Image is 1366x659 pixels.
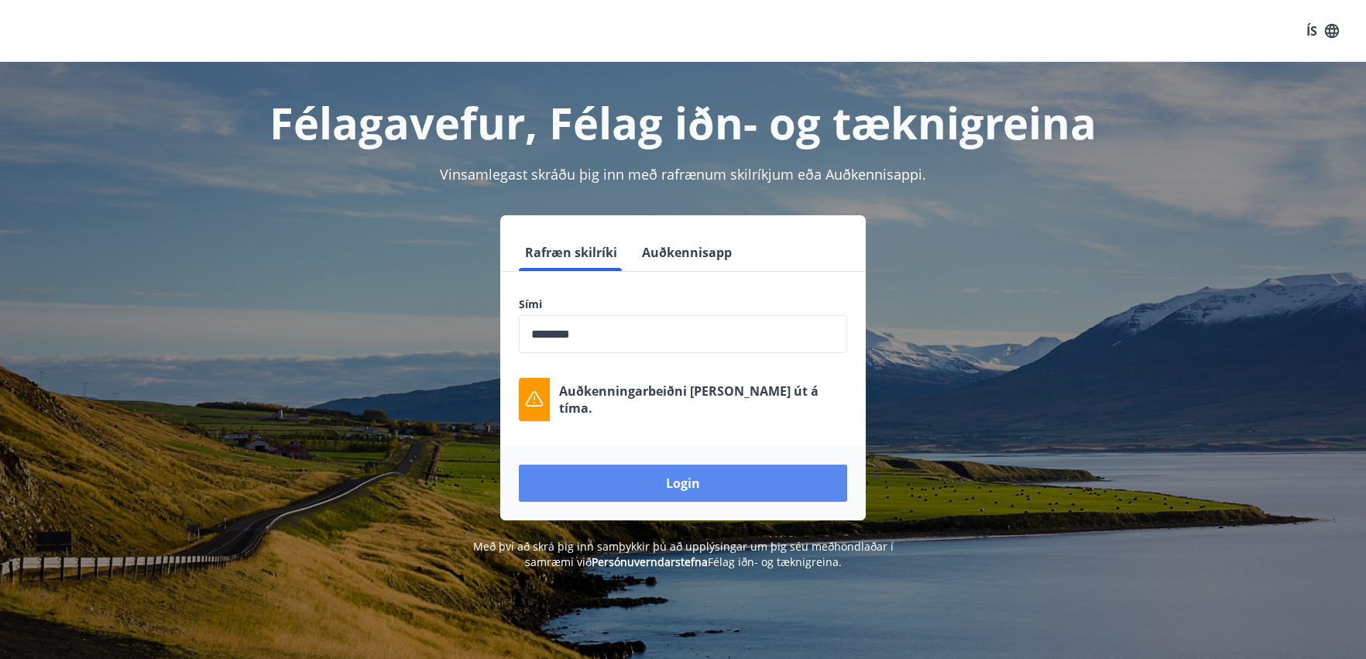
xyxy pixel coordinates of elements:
[592,554,708,569] a: Persónuverndarstefna
[473,539,894,569] span: Með því að skrá þig inn samþykkir þú að upplýsingar um þig séu meðhöndlaðar í samræmi við Félag i...
[144,93,1222,152] h1: Félagavefur, Félag iðn- og tæknigreina
[636,234,738,271] button: Auðkennisapp
[559,383,847,417] p: Auðkenningarbeiðni [PERSON_NAME] út á tíma.
[519,465,847,502] button: Login
[519,234,623,271] button: Rafræn skilríki
[519,297,847,312] label: Sími
[1298,17,1347,45] button: ÍS
[440,165,926,184] span: Vinsamlegast skráðu þig inn með rafrænum skilríkjum eða Auðkennisappi.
